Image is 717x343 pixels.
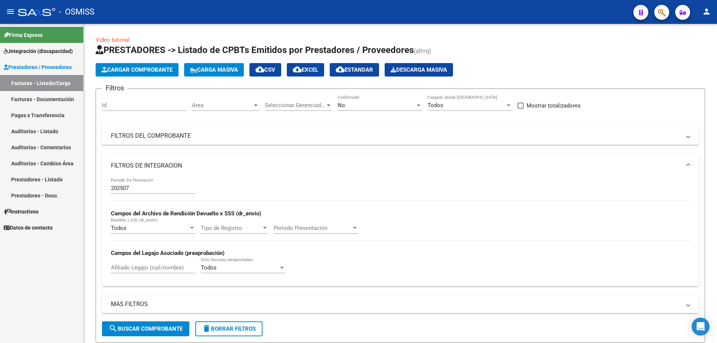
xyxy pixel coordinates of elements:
button: Borrar Filtros [195,321,263,336]
mat-expansion-panel-header: MAS FILTROS [102,295,699,313]
span: Período Presentación [274,225,351,231]
span: EXCEL [293,66,318,73]
mat-icon: cloud_download [255,65,264,74]
span: Estandar [336,66,373,73]
button: EXCEL [287,63,324,77]
strong: Campos del Archivo de Rendición Devuelto x SSS (dr_envio) [111,210,261,217]
h3: Filtros [102,83,128,93]
mat-expansion-panel-header: FILTROS DEL COMPROBANTE [102,127,699,145]
span: No [338,102,345,109]
span: Firma Express [4,31,43,39]
mat-icon: delete [202,324,211,333]
mat-icon: menu [6,7,15,16]
span: (alt+q) [414,47,431,54]
a: Video tutorial [96,37,130,43]
span: - OSMISS [59,4,94,20]
span: Carga Masiva [190,66,238,73]
span: Descarga Masiva [391,66,447,73]
mat-panel-title: MAS FILTROS [111,300,681,308]
button: Cargar Comprobante [96,63,179,77]
mat-icon: person [702,7,711,16]
mat-icon: cloud_download [336,65,345,74]
mat-icon: search [109,324,118,333]
mat-panel-title: FILTROS DEL COMPROBANTE [111,132,681,140]
span: Integración (discapacidad) [4,47,73,55]
span: Cargar Comprobante [102,66,173,73]
span: Datos de contacto [4,224,53,232]
span: Tipo de Registro [201,225,261,231]
button: Buscar Comprobante [102,321,189,336]
span: CSV [255,66,275,73]
span: Instructivos [4,208,38,216]
span: Prestadores / Proveedores [4,63,72,71]
span: Buscar Comprobante [109,325,183,332]
span: Mostrar totalizadores [527,101,581,110]
span: Seleccionar Gerenciador [265,102,325,109]
span: Borrar Filtros [202,325,256,332]
button: Estandar [330,63,379,77]
mat-expansion-panel-header: FILTROS DE INTEGRACION [102,154,699,178]
strong: Campos del Legajo Asociado (preaprobación) [111,250,224,256]
span: PRESTADORES -> Listado de CPBTs Emitidos por Prestadores / Proveedores [96,45,414,55]
span: Todos [111,225,127,231]
div: FILTROS DE INTEGRACION [102,178,699,286]
div: Open Intercom Messenger [692,318,710,336]
button: Descarga Masiva [385,63,453,77]
span: Todos [201,264,217,271]
mat-icon: cloud_download [293,65,302,74]
span: Todos [428,102,443,109]
button: CSV [249,63,281,77]
button: Carga Masiva [184,63,244,77]
mat-panel-title: FILTROS DE INTEGRACION [111,162,681,170]
app-download-masive: Descarga masiva de comprobantes (adjuntos) [385,63,453,77]
span: Area [192,102,252,109]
